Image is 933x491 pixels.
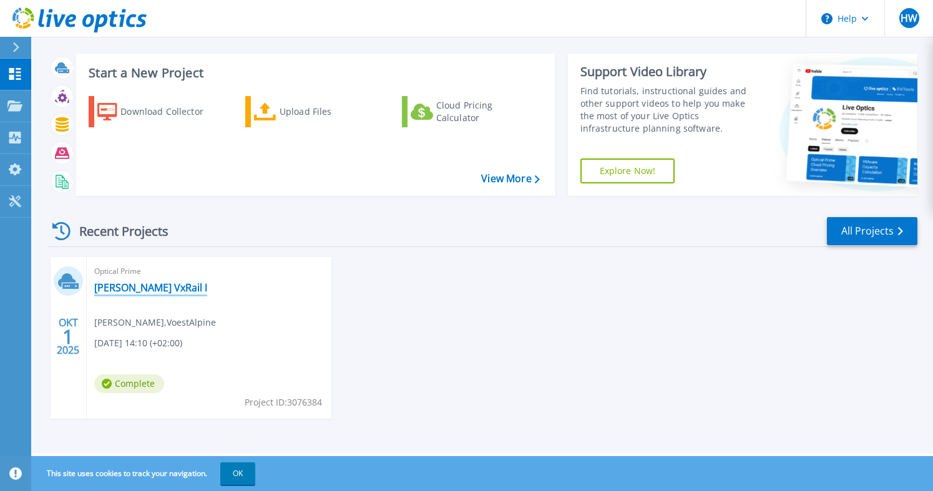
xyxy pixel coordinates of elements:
a: Download Collector [89,96,228,127]
div: Find tutorials, instructional guides and other support videos to help you make the most of your L... [580,85,756,135]
span: HW [901,13,917,23]
span: Optical Prime [94,265,324,278]
button: OK [220,462,255,485]
div: OKT 2025 [56,314,80,359]
span: 1 [62,331,74,342]
a: View More [481,173,539,185]
a: Upload Files [245,96,384,127]
h3: Start a New Project [89,66,539,80]
span: This site uses cookies to track your navigation. [34,462,255,485]
div: Recent Projects [48,216,185,246]
div: Upload Files [280,99,379,124]
div: Cloud Pricing Calculator [436,99,536,124]
div: Download Collector [120,99,220,124]
span: Complete [94,374,164,393]
a: Cloud Pricing Calculator [402,96,541,127]
a: [PERSON_NAME] VxRail I [94,281,207,294]
a: All Projects [827,217,917,245]
div: Support Video Library [580,64,756,80]
a: Explore Now! [580,158,675,183]
span: Project ID: 3076384 [245,396,322,409]
span: [PERSON_NAME] , VoestAlpine [94,316,216,329]
span: [DATE] 14:10 (+02:00) [94,336,182,350]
